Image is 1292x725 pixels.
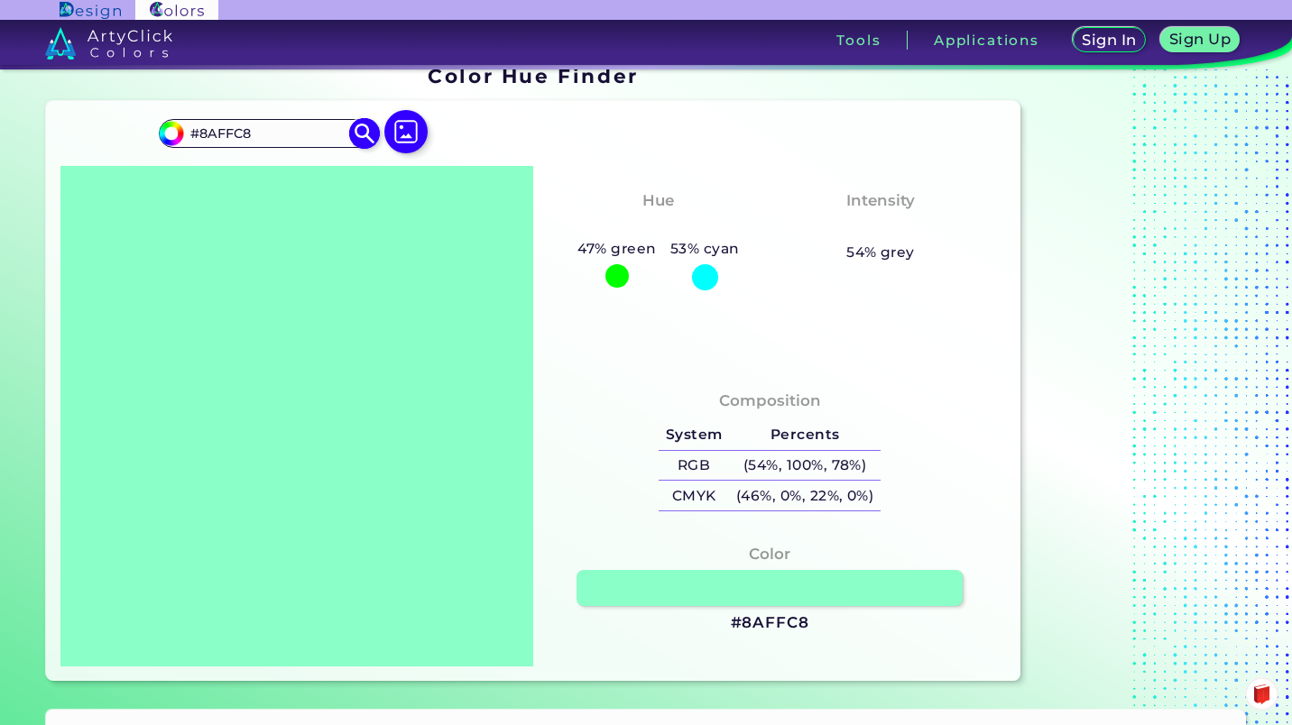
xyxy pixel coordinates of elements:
[729,481,881,510] h5: (46%, 0%, 22%, 0%)
[1172,32,1228,46] h5: Sign Up
[45,27,172,60] img: logo_artyclick_colors_white.svg
[719,388,821,414] h4: Composition
[1164,29,1235,51] a: Sign Up
[731,612,809,634] h3: #8AFFC8
[184,121,352,145] input: type color..
[348,117,380,149] img: icon search
[659,481,729,510] h5: CMYK
[749,541,790,567] h4: Color
[384,110,428,153] img: icon picture
[659,420,729,450] h5: System
[642,188,674,214] h4: Hue
[601,216,715,238] h3: Green-Cyan
[1084,33,1134,47] h5: Sign In
[1076,29,1143,51] a: Sign In
[847,216,915,238] h3: Pastel
[836,33,881,47] h3: Tools
[934,33,1039,47] h3: Applications
[846,241,915,264] h5: 54% grey
[571,237,664,261] h5: 47% green
[729,451,881,481] h5: (54%, 100%, 78%)
[1028,59,1253,688] iframe: Advertisement
[729,420,881,450] h5: Percents
[428,62,638,89] h1: Color Hue Finder
[659,451,729,481] h5: RGB
[846,188,915,214] h4: Intensity
[663,237,746,261] h5: 53% cyan
[60,2,120,19] img: ArtyClick Design logo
